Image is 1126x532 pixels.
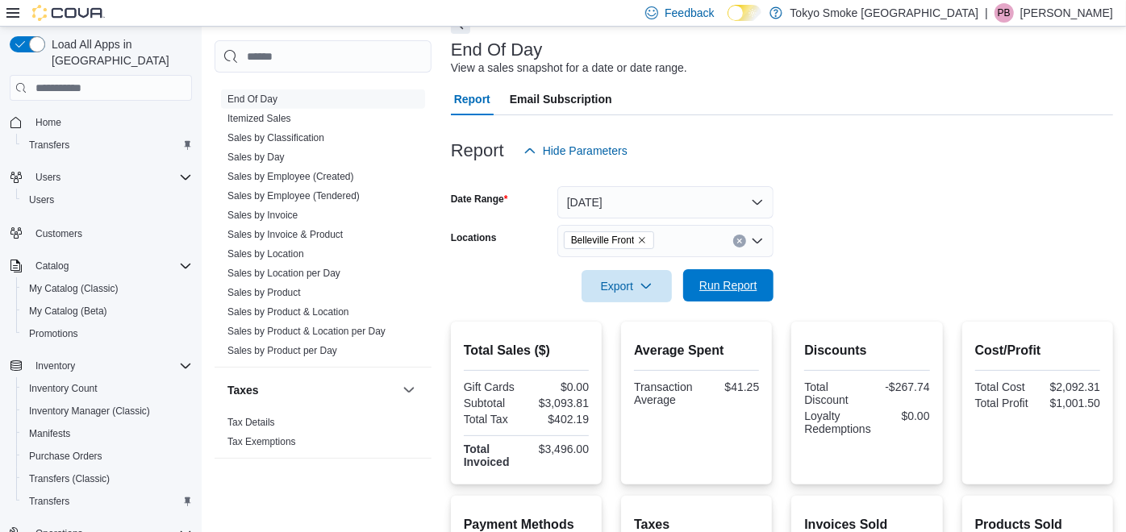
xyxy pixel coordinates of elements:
[29,224,89,243] a: Customers
[637,235,647,245] button: Remove Belleville Front from selection in this group
[29,112,192,132] span: Home
[582,270,672,302] button: Export
[16,300,198,322] button: My Catalog (Beta)
[464,397,523,409] div: Subtotal
[804,409,871,435] div: Loyalty Redemptions
[510,83,612,115] span: Email Subscription
[227,152,285,163] a: Sales by Day
[23,135,192,155] span: Transfers
[29,356,81,376] button: Inventory
[591,270,662,302] span: Export
[564,231,655,249] span: Belleville Front
[699,277,757,293] span: Run Report
[454,83,490,115] span: Report
[227,345,337,356] a: Sales by Product per Day
[35,360,75,372] span: Inventory
[227,306,349,318] a: Sales by Product & Location
[227,190,360,202] a: Sales by Employee (Tendered)
[16,377,198,400] button: Inventory Count
[227,209,298,222] span: Sales by Invoice
[634,341,759,360] h2: Average Spent
[23,324,192,343] span: Promotions
[804,341,929,360] h2: Discounts
[23,401,192,421] span: Inventory Manager (Classic)
[16,277,198,300] button: My Catalog (Classic)
[23,279,192,298] span: My Catalog (Classic)
[634,380,694,406] div: Transaction Average
[529,380,589,393] div: $0.00
[227,286,301,299] span: Sales by Product
[29,382,98,395] span: Inventory Count
[571,232,635,248] span: Belleville Front
[790,3,979,23] p: Tokyo Smoke [GEOGRAPHIC_DATA]
[23,469,116,488] a: Transfers (Classic)
[215,89,432,367] div: Sales
[16,400,198,422] button: Inventory Manager (Classic)
[451,40,543,60] h3: End Of Day
[464,341,589,360] h2: Total Sales ($)
[728,5,761,22] input: Dark Mode
[29,282,119,295] span: My Catalog (Classic)
[227,248,304,260] a: Sales by Location
[451,231,497,244] label: Locations
[23,492,76,511] a: Transfers
[975,341,1100,360] h2: Cost/Profit
[227,436,296,447] a: Tax Exemptions
[16,134,198,156] button: Transfers
[870,380,930,393] div: -$267.74
[227,267,340,280] span: Sales by Location per Day
[227,113,291,124] a: Itemized Sales
[29,405,150,418] span: Inventory Manager (Classic)
[29,305,107,318] span: My Catalog (Beta)
[23,447,192,466] span: Purchase Orders
[975,380,1035,393] div: Total Cost
[975,397,1035,409] div: Total Profit
[998,3,1011,23] span: PB
[464,443,510,468] strong: Total Invoiced
[683,269,774,301] button: Run Report
[227,131,324,144] span: Sales by Classification
[451,193,508,206] label: Date Range
[32,5,105,21] img: Cova
[215,413,432,458] div: Taxes
[700,380,760,393] div: $41.25
[29,327,78,340] span: Promotions
[557,186,774,218] button: [DATE]
[464,380,523,393] div: Gift Cards
[23,379,104,398] a: Inventory Count
[464,413,523,426] div: Total Tax
[35,227,82,240] span: Customers
[227,93,277,106] span: End Of Day
[23,447,109,466] a: Purchase Orders
[878,409,930,422] div: $0.00
[35,171,60,184] span: Users
[543,143,628,159] span: Hide Parameters
[733,235,746,247] button: Clear input
[23,424,192,443] span: Manifests
[227,325,386,338] span: Sales by Product & Location per Day
[995,3,1014,23] div: Parker Bateman
[728,21,728,22] span: Dark Mode
[227,382,259,398] h3: Taxes
[1041,380,1100,393] div: $2,092.31
[45,36,192,69] span: Load All Apps in [GEOGRAPHIC_DATA]
[227,94,277,105] a: End Of Day
[23,301,192,321] span: My Catalog (Beta)
[227,229,343,240] a: Sales by Invoice & Product
[227,344,337,357] span: Sales by Product per Day
[23,379,192,398] span: Inventory Count
[29,139,69,152] span: Transfers
[23,190,60,210] a: Users
[227,326,386,337] a: Sales by Product & Location per Day
[751,235,764,247] button: Open list of options
[23,424,77,443] a: Manifests
[517,135,634,167] button: Hide Parameters
[29,222,192,243] span: Customers
[227,171,354,182] a: Sales by Employee (Created)
[16,468,198,490] button: Transfers (Classic)
[227,132,324,143] a: Sales by Classification
[985,3,988,23] p: |
[23,324,85,343] a: Promotions
[3,255,198,277] button: Catalog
